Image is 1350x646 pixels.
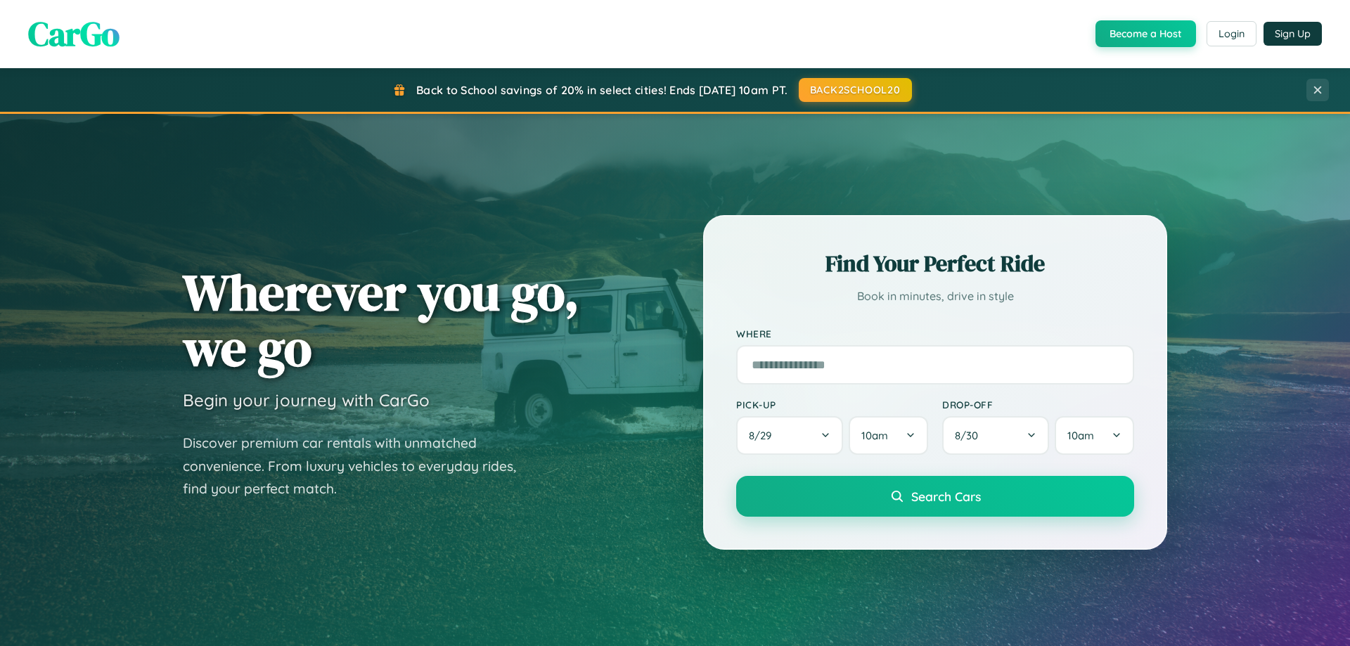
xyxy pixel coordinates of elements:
span: 8 / 30 [955,429,985,442]
button: 8/29 [736,416,843,455]
p: Discover premium car rentals with unmatched convenience. From luxury vehicles to everyday rides, ... [183,432,534,500]
label: Where [736,328,1134,340]
button: Login [1207,21,1256,46]
label: Pick-up [736,399,928,411]
span: Search Cars [911,489,981,504]
p: Book in minutes, drive in style [736,286,1134,306]
button: Become a Host [1095,20,1196,47]
label: Drop-off [942,399,1134,411]
span: Back to School savings of 20% in select cities! Ends [DATE] 10am PT. [416,83,787,97]
h2: Find Your Perfect Ride [736,248,1134,279]
button: 10am [849,416,928,455]
button: 10am [1055,416,1134,455]
span: CarGo [28,11,120,57]
button: Sign Up [1264,22,1322,46]
button: Search Cars [736,476,1134,517]
h3: Begin your journey with CarGo [183,389,430,411]
span: 10am [861,429,888,442]
span: 8 / 29 [749,429,778,442]
span: 10am [1067,429,1094,442]
button: BACK2SCHOOL20 [799,78,912,102]
button: 8/30 [942,416,1049,455]
h1: Wherever you go, we go [183,264,579,375]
